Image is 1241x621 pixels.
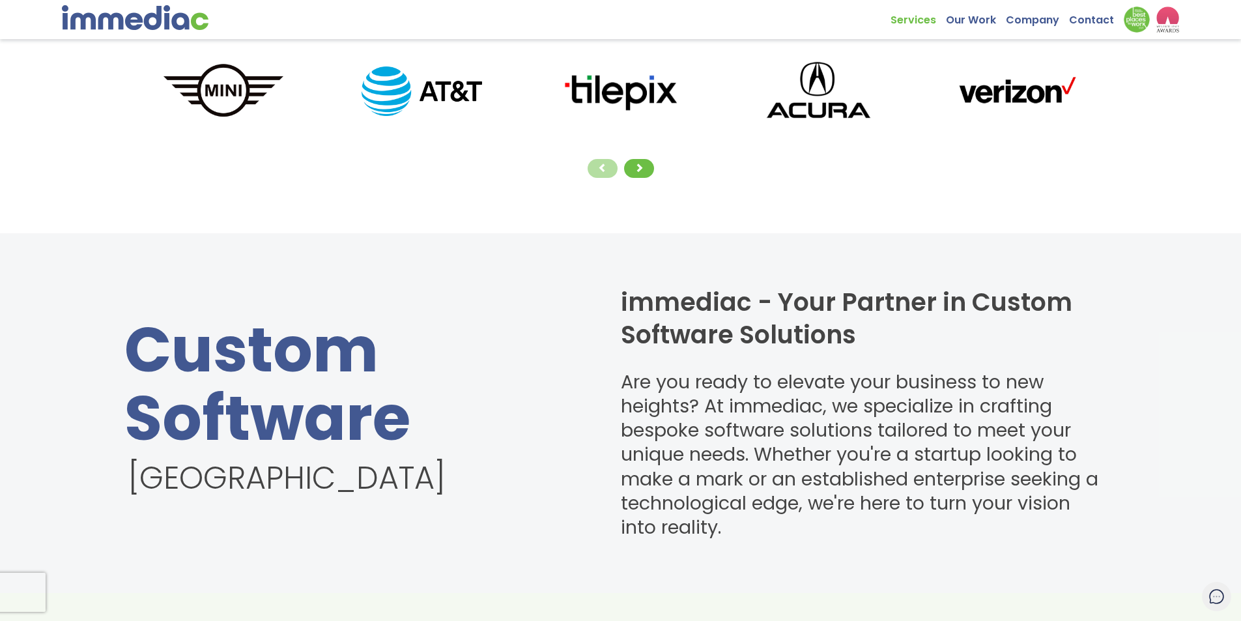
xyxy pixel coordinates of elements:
h1: Custom Software [124,316,582,497]
img: AT%26T_logo.png [322,66,521,116]
img: verizonLogo.png [918,70,1117,113]
a: Our Work [946,7,1006,27]
h3: Are you ready to elevate your business to new heights? At immediac, we specialize in crafting bes... [621,370,1107,540]
a: Contact [1069,7,1124,27]
img: immediac [62,5,208,30]
span: [GEOGRAPHIC_DATA] [128,459,585,497]
a: Company [1006,7,1069,27]
img: Acura_logo.png [719,51,918,132]
img: tilepixLogo.png [521,70,720,113]
img: Down [1124,7,1150,33]
h2: immediac - Your Partner in Custom Software Solutions [621,286,1107,351]
a: Services [891,7,946,27]
img: logo2_wea_nobg.webp [1156,7,1179,33]
img: MINI_logo.png [124,61,323,121]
